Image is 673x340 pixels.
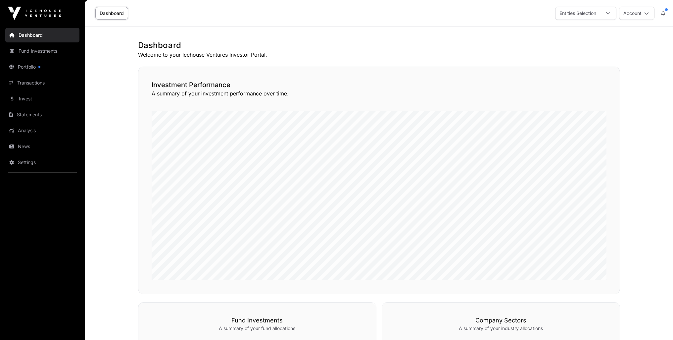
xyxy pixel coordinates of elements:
h1: Dashboard [138,40,620,51]
p: A summary of your industry allocations [395,325,606,332]
a: Settings [5,155,79,170]
p: Welcome to your Icehouse Ventures Investor Portal. [138,51,620,59]
a: Statements [5,107,79,122]
button: Account [619,7,654,20]
img: Icehouse Ventures Logo [8,7,61,20]
h3: Fund Investments [152,316,363,325]
p: A summary of your fund allocations [152,325,363,332]
a: Invest [5,91,79,106]
h2: Investment Performance [152,80,606,89]
a: News [5,139,79,154]
h3: Company Sectors [395,316,606,325]
p: A summary of your investment performance over time. [152,89,606,97]
a: Dashboard [5,28,79,42]
a: Analysis [5,123,79,138]
a: Fund Investments [5,44,79,58]
a: Portfolio [5,60,79,74]
a: Transactions [5,76,79,90]
div: Entities Selection [555,7,600,20]
a: Dashboard [95,7,128,20]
